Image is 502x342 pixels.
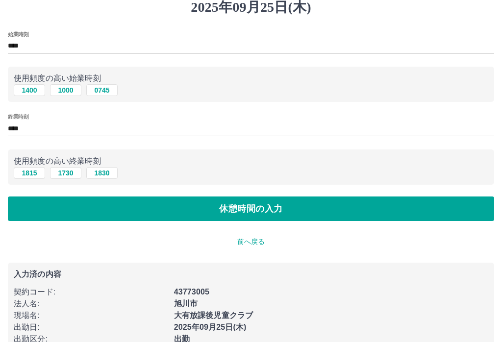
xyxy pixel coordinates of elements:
button: 1730 [50,167,81,179]
button: 1400 [14,84,45,96]
p: 前へ戻る [8,237,494,247]
b: 旭川市 [174,299,198,308]
button: 1815 [14,167,45,179]
p: 契約コード : [14,286,168,298]
p: 使用頻度の高い始業時刻 [14,73,488,84]
p: 入力済の内容 [14,270,488,278]
label: 終業時刻 [8,113,28,121]
p: 法人名 : [14,298,168,310]
p: 使用頻度の高い終業時刻 [14,155,488,167]
button: 1000 [50,84,81,96]
p: 現場名 : [14,310,168,321]
button: 0745 [86,84,118,96]
button: 1830 [86,167,118,179]
b: 43773005 [174,288,209,296]
p: 出勤日 : [14,321,168,333]
label: 始業時刻 [8,30,28,38]
button: 休憩時間の入力 [8,196,494,221]
b: 2025年09月25日(木) [174,323,247,331]
b: 大有放課後児童クラブ [174,311,253,319]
